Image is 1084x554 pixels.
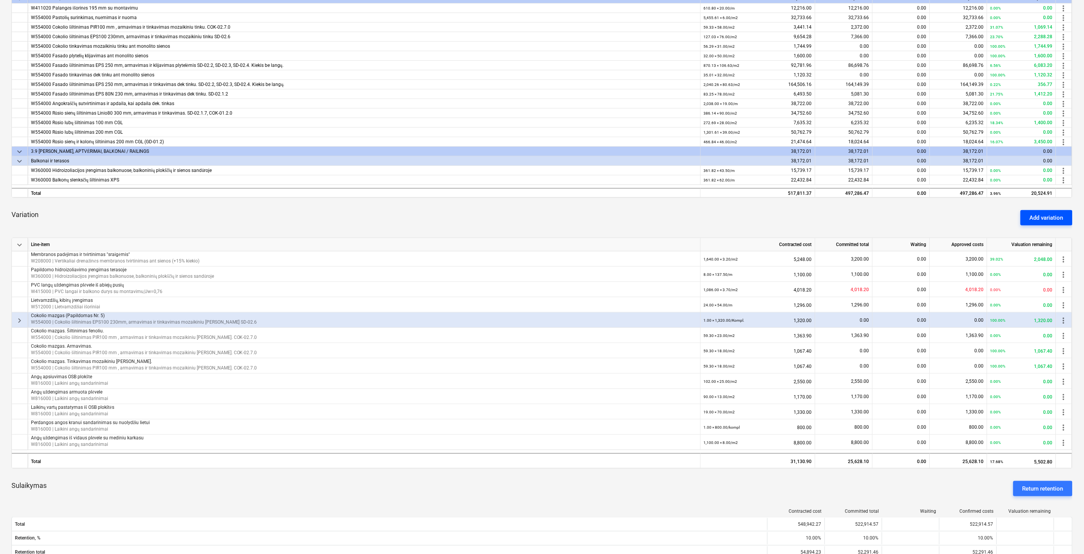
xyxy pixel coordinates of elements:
small: 35.01 × 32.00 / m2 [704,73,735,77]
span: keyboard_arrow_right [15,316,24,325]
div: 25,628.10 [930,453,987,468]
div: W554000 Rūsio lubų šiltinimas 100 mm CGL [31,118,697,128]
p: Angų uždengimas armuota plėvele [31,389,697,395]
div: 38,172.01 [701,147,815,156]
div: 0.00 [990,282,1053,298]
span: 0.00 [917,5,927,11]
p: Membranos padėjimas ir tvirtinimas "sraigėmis" [31,251,697,258]
small: 8.00 × 137.50 / m [704,272,733,277]
span: 3,200.00 [851,256,869,262]
span: 0.00 [917,256,927,262]
span: more_vert [1059,71,1068,80]
span: 22,432.84 [963,177,984,183]
span: 1,100.00 [966,272,984,277]
span: more_vert [1059,408,1068,417]
small: 59.30 × 23.00 / m2 [704,334,735,338]
span: 86,698.76 [849,63,869,68]
div: 0.00 [990,297,1053,313]
span: 0.00 [917,34,927,39]
div: 1,120.32 [704,70,812,80]
div: W554000 Fasado šiltinimimas EPS 250 mm, armavimas ir tinkavimas dek tinku. SD-02.2, SD-02.3, SD-0... [31,80,697,89]
div: 25,628.10 [815,453,873,468]
small: 100.00% [990,349,1006,353]
div: 0.00 [987,147,1056,156]
div: 12,216.00 [704,3,812,13]
div: 20,524.91 [990,189,1053,198]
p: PVC langų uždengimas plėvele iš abiejų pusių [31,282,697,288]
span: more_vert [1059,270,1068,279]
p: Cokolio mazgas. Tinkavimas mozaikiniu [PERSON_NAME]. [31,358,697,365]
small: 127.03 × 76.00 / m2 [704,35,737,39]
span: 5,081.30 [851,91,869,97]
span: 0.00 [975,53,984,58]
span: 6,235.32 [851,120,869,125]
div: W554000 Cokolio šiltinimas PIR100 mm , armavimas ir tinkavimas mozaikiniu tinku. COK-02.7.0 [31,23,697,32]
span: more_vert [1059,13,1068,23]
div: 5,248.00 [704,251,812,267]
div: 522,914.57 [939,518,997,530]
span: 0.00 [917,348,927,353]
div: W554000 Pastolių surinkimas, nuėmimas ir nuoma [31,13,697,23]
div: W554000 Cokolio šiltinimas EPS100 230mm, armavimas ir tinkavimas mozaikiniu tinku SD-02.6 [31,32,697,42]
div: W554000 Cokolio tinkavimas mozaikiniu tinku ant monolito sienos [31,42,697,51]
span: more_vert [1059,438,1068,447]
p: Cokolio mazgas. Šiltinimas fenoliu. [31,328,697,334]
p: Cokolio mazgas. Armavimas. [31,343,697,350]
div: 22,432.84 [704,175,812,185]
small: 6.56% [990,63,1001,68]
div: 0.00 [990,3,1053,13]
span: more_vert [1059,138,1068,147]
span: more_vert [1059,362,1068,371]
small: 0.00% [990,272,1001,277]
div: 0.00 [990,109,1053,118]
div: W554000 Fasado šiltinimimas EPS 80N 230 mm, armavimas ir tinkavimas dek tinku. SD-02.1.2 [31,89,697,99]
small: 32.00 × 50.00 / m2 [704,54,735,58]
span: more_vert [1059,392,1068,402]
div: 6,493.50 [704,89,812,99]
div: 38,722.00 [704,99,812,109]
span: more_vert [1059,61,1068,70]
span: 2,372.00 [966,24,984,30]
div: W411020 Palangės išorinės 195 mm su montavimu [31,3,697,13]
div: 1,296.00 [704,297,812,313]
div: W554000 Rūsio sienų šiltinimas Linio80 300 mm, armavimas ir tinkavimas. SD-02.1.7, COK-01.2.0 [31,109,697,118]
div: Total [28,188,701,198]
span: 0.00 [917,24,927,30]
div: 38,172.01 [815,156,873,166]
small: 21.75% [990,92,1003,96]
small: 31.07% [990,25,1003,29]
span: more_vert [1059,23,1068,32]
span: 5,081.30 [966,91,984,97]
p: Variation [11,210,39,219]
p: W554000 | Cokolio šiltinimas PIR100 mm , armavimas ir tinkavimas mozaikiniu [PERSON_NAME]. COK-02... [31,334,697,341]
p: Cokolio mazgas (Papildomas Nr. 5) [31,313,697,319]
div: W554000 Fasado šiltinimimas EPS 250 mm, armavimas ir klijavimas plytelėmis SD-02.2, SD-02.3, SD-0... [31,61,697,70]
span: 22,432.84 [849,177,869,183]
div: 38,172.01 [701,156,815,166]
span: 38,722.00 [849,101,869,106]
div: 164,506.16 [704,80,812,89]
span: 0.00 [860,363,869,369]
span: 32,733.66 [963,15,984,20]
div: 1,067.40 [704,358,812,374]
span: 7,366.00 [966,34,984,39]
span: 12,216.00 [963,5,984,11]
span: 0.00 [975,317,984,323]
span: more_vert [1059,255,1068,264]
small: 100.00% [990,44,1006,49]
span: 0.00 [917,363,927,369]
p: W415000 | PVC langai ir balkono durys su montavimu,Uw=0,76 [31,288,697,295]
span: 0.00 [917,101,927,106]
div: 0.00 [987,156,1056,166]
span: more_vert [1059,316,1068,325]
small: 361.82 × 62.00 / m [704,178,735,182]
p: W554000 | Cokolio šiltinimas PIR100 mm , armavimas ir tinkavimas mozaikiniu [PERSON_NAME]. COK-02... [31,350,697,356]
small: 3.96% [990,191,1001,196]
span: 0.00 [860,72,869,78]
div: 1,363.90 [704,328,812,343]
span: 86,698.76 [963,63,984,68]
div: 548,942.27 [767,518,825,530]
div: Line-item [28,238,701,251]
span: more_vert [1059,118,1068,128]
span: more_vert [1059,80,1068,89]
